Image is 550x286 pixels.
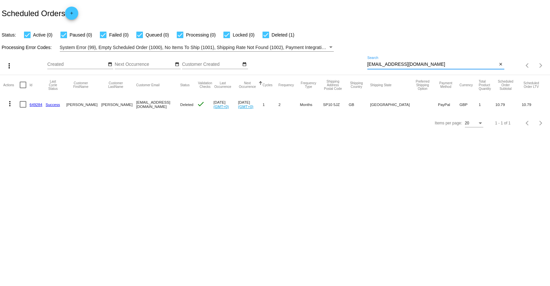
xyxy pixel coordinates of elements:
[495,80,516,91] button: Change sorting for Subtotal
[46,102,60,107] a: Success
[495,95,522,114] mat-cell: 10.79
[323,80,343,91] button: Change sorting for ShippingPostcode
[349,95,370,114] mat-cell: GB
[534,117,547,130] button: Next page
[435,121,462,125] div: Items per page:
[242,62,247,67] mat-icon: date_range
[30,83,32,87] button: Change sorting for Id
[3,75,20,95] mat-header-cell: Actions
[370,83,391,87] button: Change sorting for ShippingState
[2,7,78,20] h2: Scheduled Orders
[2,45,52,50] span: Processing Error Codes:
[497,61,504,68] button: Clear
[498,62,503,67] mat-icon: close
[47,62,106,67] input: Created
[136,83,159,87] button: Change sorting for CustomerEmail
[495,121,511,125] div: 1 - 1 of 1
[180,102,194,107] span: Deleted
[278,83,294,87] button: Change sorting for Frequency
[465,121,483,126] mat-select: Items per page:
[534,59,547,72] button: Next page
[367,62,497,67] input: Search
[278,95,300,114] mat-cell: 2
[438,81,453,89] button: Change sorting for PaymentMethod.Type
[6,100,14,108] mat-icon: more_vert
[413,80,432,91] button: Change sorting for PreferredShippingOption
[370,95,413,114] mat-cell: [GEOGRAPHIC_DATA]
[214,81,232,89] button: Change sorting for LastOccurrenceUtc
[2,32,16,38] span: Status:
[66,95,101,114] mat-cell: [PERSON_NAME]
[5,62,13,70] mat-icon: more_vert
[175,62,179,67] mat-icon: date_range
[349,81,364,89] button: Change sorting for ShippingCountry
[263,95,278,114] mat-cell: 1
[66,81,95,89] button: Change sorting for CustomerFirstName
[238,95,263,114] mat-cell: [DATE]
[101,95,136,114] mat-cell: [PERSON_NAME]
[214,104,229,109] a: (GMT+0)
[146,31,169,39] span: Queued (0)
[182,62,241,67] input: Customer Created
[521,117,534,130] button: Previous page
[186,31,216,39] span: Processing (0)
[238,104,254,109] a: (GMT+0)
[465,121,469,125] span: 20
[522,95,547,114] mat-cell: 10.79
[479,95,495,114] mat-cell: 1
[101,81,130,89] button: Change sorting for CustomerLastName
[459,95,479,114] mat-cell: GBP
[238,81,257,89] button: Change sorting for NextOccurrenceUtc
[300,95,323,114] mat-cell: Months
[459,83,473,87] button: Change sorting for CurrencyIso
[115,62,174,67] input: Next Occurrence
[197,75,214,95] mat-header-cell: Validation Checks
[323,95,349,114] mat-cell: SP10 5JZ
[46,80,60,91] button: Change sorting for LastProcessingCycleId
[438,95,459,114] mat-cell: PayPal
[479,75,495,95] mat-header-cell: Total Product Quantity
[108,62,112,67] mat-icon: date_range
[521,59,534,72] button: Previous page
[180,83,190,87] button: Change sorting for Status
[214,95,238,114] mat-cell: [DATE]
[233,31,254,39] span: Locked (0)
[70,31,92,39] span: Paused (0)
[263,83,272,87] button: Change sorting for Cycles
[136,95,180,114] mat-cell: [EMAIL_ADDRESS][DOMAIN_NAME]
[60,43,334,52] mat-select: Filter by Processing Error Codes
[30,102,42,107] a: 649284
[197,100,205,108] mat-icon: check
[33,31,53,39] span: Active (0)
[109,31,128,39] span: Failed (0)
[272,31,294,39] span: Deleted (1)
[68,11,76,19] mat-icon: add
[522,81,541,89] button: Change sorting for LifetimeValue
[300,81,317,89] button: Change sorting for FrequencyType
